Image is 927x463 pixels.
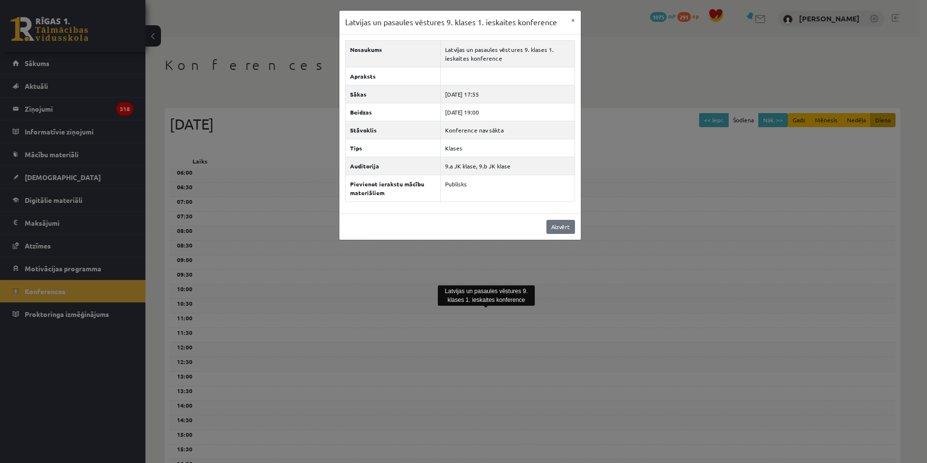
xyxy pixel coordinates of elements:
[546,220,575,234] a: Aizvērt
[345,17,557,28] h3: Latvijas un pasaules vēstures 9. klases 1. ieskaites konference
[441,40,575,67] td: Latvijas un pasaules vēstures 9. klases 1. ieskaites konference
[441,175,575,201] td: Publisks
[565,11,581,29] button: ×
[345,103,441,121] th: Beidzas
[441,157,575,175] td: 9.a JK klase, 9.b JK klase
[441,103,575,121] td: [DATE] 19:00
[345,175,441,201] th: Pievienot ierakstu mācību materiāliem
[345,139,441,157] th: Tips
[345,121,441,139] th: Stāvoklis
[345,40,441,67] th: Nosaukums
[441,121,575,139] td: Konference nav sākta
[438,285,535,306] div: Latvijas un pasaules vēstures 9. klases 1. ieskaites konference
[345,67,441,85] th: Apraksts
[345,85,441,103] th: Sākas
[441,139,575,157] td: Klases
[441,85,575,103] td: [DATE] 17:55
[345,157,441,175] th: Auditorija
